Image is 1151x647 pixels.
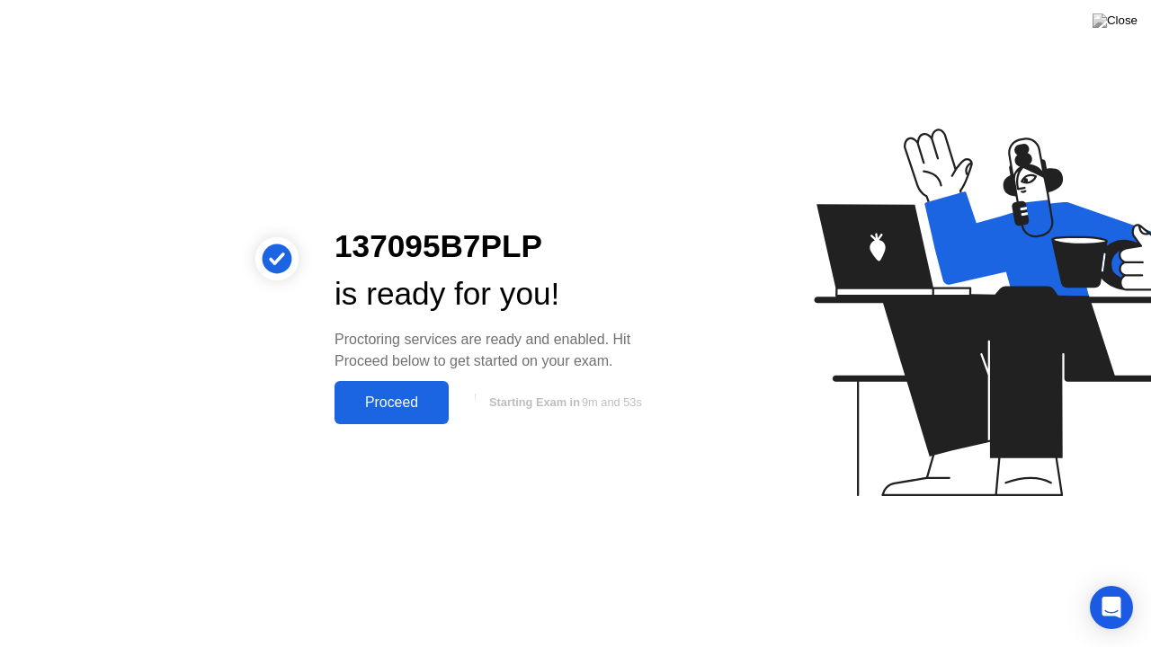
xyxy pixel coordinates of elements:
[335,329,669,372] div: Proctoring services are ready and enabled. Hit Proceed below to get started on your exam.
[335,223,669,270] div: 137095B7PLP
[335,270,669,318] div: is ready for you!
[1090,586,1133,629] div: Open Intercom Messenger
[1093,13,1138,28] img: Close
[582,395,642,409] span: 9m and 53s
[340,394,443,411] div: Proceed
[335,381,449,424] button: Proceed
[458,386,669,420] button: Starting Exam in9m and 53s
